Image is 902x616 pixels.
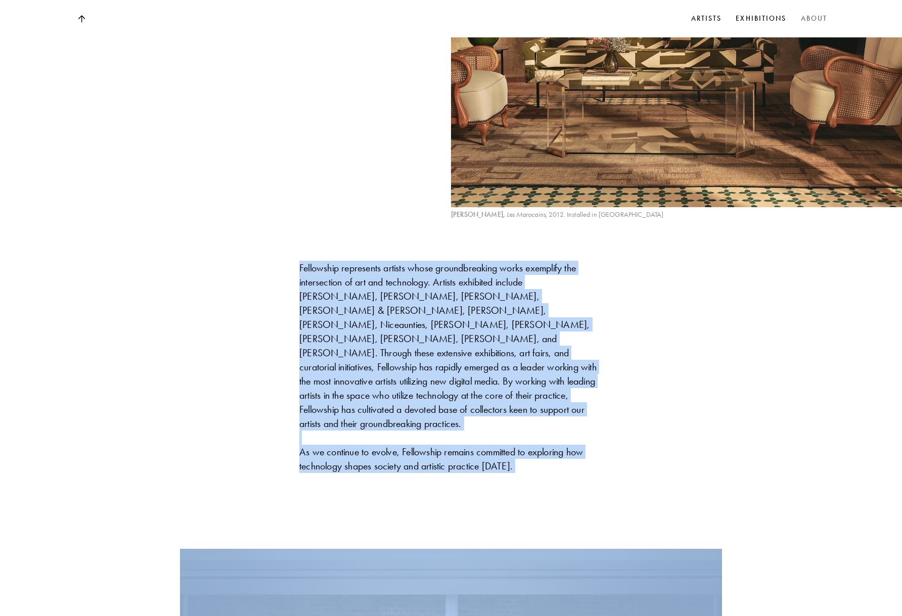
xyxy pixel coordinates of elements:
[299,261,603,473] div: Fellowship represents artists whose groundbreaking works exemplify the intersection of art and te...
[507,210,546,219] i: Les Marocains
[689,11,724,26] a: Artists
[451,209,902,220] p: , 2012. Installed in [GEOGRAPHIC_DATA]
[451,210,505,219] b: [PERSON_NAME],
[78,15,85,23] img: Top
[734,11,788,26] a: Exhibitions
[799,11,830,26] a: About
